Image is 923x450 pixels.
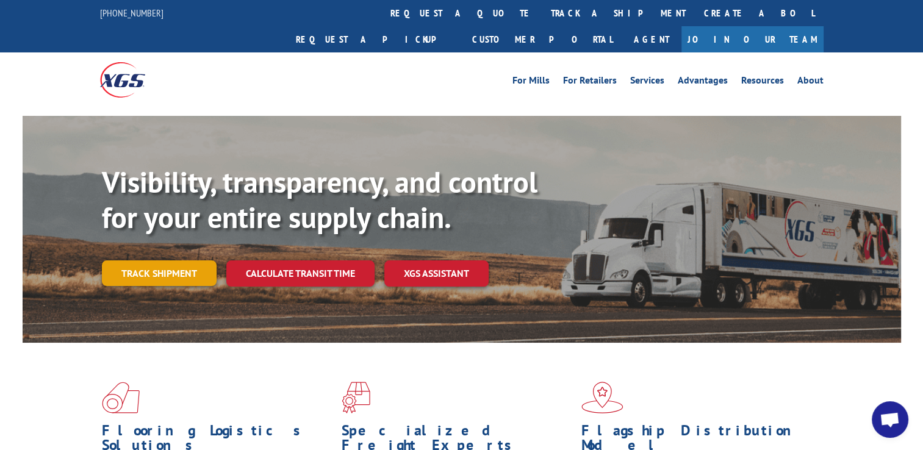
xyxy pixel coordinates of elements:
a: Calculate transit time [226,260,375,287]
img: xgs-icon-flagship-distribution-model-red [581,382,623,413]
a: Agent [622,26,681,52]
a: Customer Portal [463,26,622,52]
b: Visibility, transparency, and control for your entire supply chain. [102,163,537,236]
a: For Retailers [563,76,617,89]
img: xgs-icon-focused-on-flooring-red [342,382,370,413]
a: Track shipment [102,260,217,286]
a: Request a pickup [287,26,463,52]
a: Services [630,76,664,89]
a: For Mills [512,76,550,89]
img: xgs-icon-total-supply-chain-intelligence-red [102,382,140,413]
a: Join Our Team [681,26,824,52]
a: XGS ASSISTANT [384,260,489,287]
a: Advantages [678,76,728,89]
a: [PHONE_NUMBER] [100,7,163,19]
a: About [797,76,824,89]
a: Resources [741,76,784,89]
a: Open chat [872,401,908,438]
